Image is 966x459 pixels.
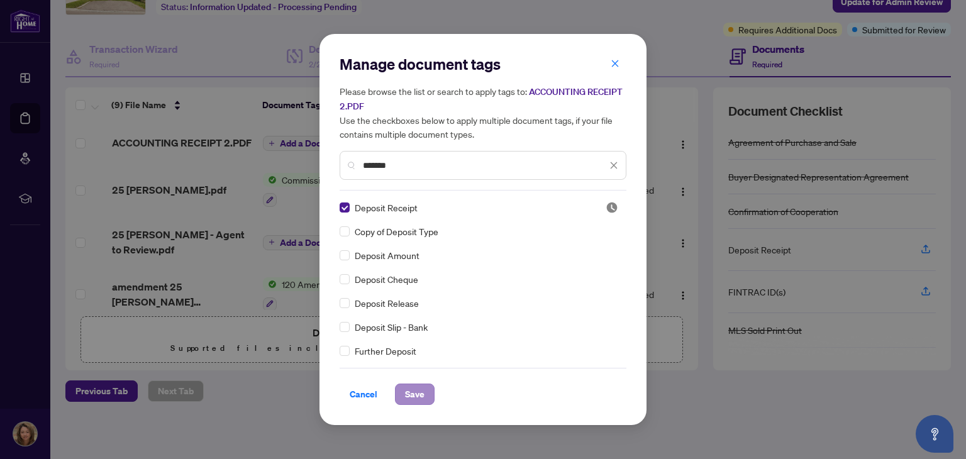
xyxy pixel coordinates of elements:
[916,415,953,453] button: Open asap
[355,296,419,310] span: Deposit Release
[340,84,626,141] h5: Please browse the list or search to apply tags to: Use the checkboxes below to apply multiple doc...
[395,384,435,405] button: Save
[355,224,438,238] span: Copy of Deposit Type
[609,161,618,170] span: close
[340,54,626,74] h2: Manage document tags
[606,201,618,214] span: Pending Review
[355,248,419,262] span: Deposit Amount
[606,201,618,214] img: status
[405,384,425,404] span: Save
[355,344,416,358] span: Further Deposit
[611,59,619,68] span: close
[350,384,377,404] span: Cancel
[355,272,418,286] span: Deposit Cheque
[355,320,428,334] span: Deposit Slip - Bank
[355,201,418,214] span: Deposit Receipt
[340,384,387,405] button: Cancel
